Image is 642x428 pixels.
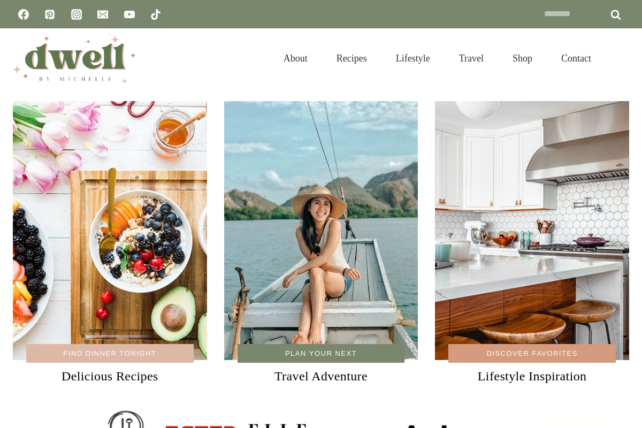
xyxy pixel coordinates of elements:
a: Pinterest [39,4,60,25]
a: Lifestyle [381,40,445,77]
a: Email [92,4,113,25]
img: DWELL by michelle [13,34,136,83]
button: View Search Form [611,49,629,67]
a: Instagram [66,4,87,25]
a: YouTube [119,4,140,25]
nav: Primary Navigation [269,40,606,77]
a: Facebook [13,4,34,25]
a: Contact [547,40,606,77]
a: Travel [445,40,498,77]
a: TikTok [145,4,166,25]
a: Recipes [322,40,381,77]
a: Shop [498,40,547,77]
a: About [269,40,322,77]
